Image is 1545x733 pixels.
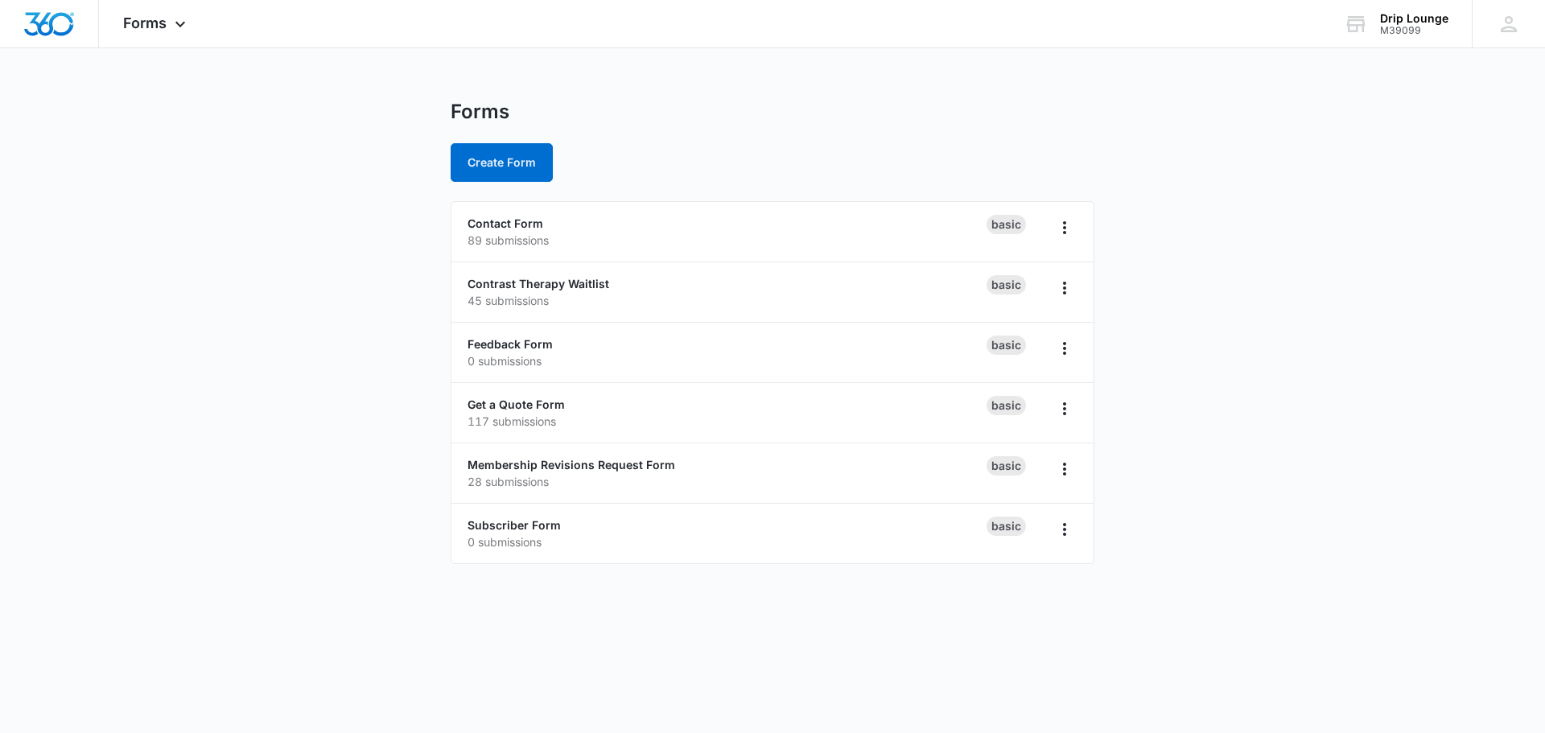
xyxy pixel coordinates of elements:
[1052,456,1077,482] button: Overflow Menu
[987,215,1026,234] div: Basic
[468,216,543,230] a: Contact Form
[1052,215,1077,241] button: Overflow Menu
[987,336,1026,355] div: Basic
[1380,25,1448,36] div: account id
[468,518,561,532] a: Subscriber Form
[451,143,553,182] button: Create Form
[123,14,167,31] span: Forms
[468,473,987,490] p: 28 submissions
[987,517,1026,536] div: Basic
[468,337,553,351] a: Feedback Form
[987,456,1026,476] div: Basic
[468,232,987,249] p: 89 submissions
[468,352,987,369] p: 0 submissions
[987,396,1026,415] div: Basic
[468,397,565,411] a: Get a Quote Form
[468,533,987,550] p: 0 submissions
[468,458,675,472] a: Membership Revisions Request Form
[987,275,1026,294] div: Basic
[468,277,609,290] a: Contrast Therapy Waitlist
[468,413,987,430] p: 117 submissions
[1380,12,1448,25] div: account name
[468,292,987,309] p: 45 submissions
[1052,336,1077,361] button: Overflow Menu
[451,100,509,124] h1: Forms
[1052,275,1077,301] button: Overflow Menu
[1052,517,1077,542] button: Overflow Menu
[1052,396,1077,422] button: Overflow Menu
